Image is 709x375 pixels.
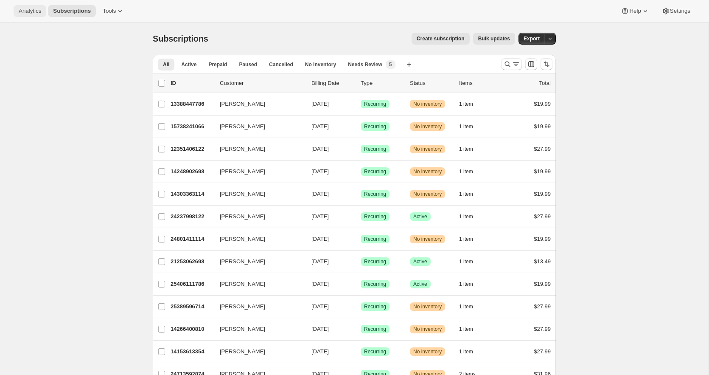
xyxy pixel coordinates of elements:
[525,58,537,70] button: Customize table column order and visibility
[220,122,265,131] span: [PERSON_NAME]
[413,146,442,152] span: No inventory
[19,8,41,14] span: Analytics
[171,257,213,266] p: 21253062698
[14,5,46,17] button: Analytics
[220,280,265,288] span: [PERSON_NAME]
[311,236,329,242] span: [DATE]
[171,79,213,87] p: ID
[534,281,551,287] span: $19.99
[215,277,300,291] button: [PERSON_NAME]
[459,123,473,130] span: 1 item
[311,213,329,220] span: [DATE]
[459,168,473,175] span: 1 item
[311,123,329,130] span: [DATE]
[459,326,473,333] span: 1 item
[459,258,473,265] span: 1 item
[171,323,551,335] div: 14266400810[PERSON_NAME][DATE]SuccessRecurringWarningNo inventory1 item$27.99
[311,258,329,265] span: [DATE]
[364,191,386,197] span: Recurring
[459,213,473,220] span: 1 item
[459,166,482,178] button: 1 item
[413,326,442,333] span: No inventory
[364,303,386,310] span: Recurring
[171,122,213,131] p: 15738241066
[311,281,329,287] span: [DATE]
[364,101,386,107] span: Recurring
[364,281,386,288] span: Recurring
[413,348,442,355] span: No inventory
[412,33,470,45] button: Create subscription
[478,35,510,42] span: Bulk updates
[171,302,213,311] p: 25389596714
[534,303,551,310] span: $27.99
[215,187,300,201] button: [PERSON_NAME]
[410,79,452,87] p: Status
[539,79,551,87] p: Total
[311,79,354,87] p: Billing Date
[181,61,196,68] span: Active
[364,348,386,355] span: Recurring
[48,5,96,17] button: Subscriptions
[311,101,329,107] span: [DATE]
[502,58,522,70] button: Search and filter results
[215,300,300,313] button: [PERSON_NAME]
[220,325,265,333] span: [PERSON_NAME]
[215,210,300,223] button: [PERSON_NAME]
[171,347,213,356] p: 14153613354
[311,146,329,152] span: [DATE]
[311,326,329,332] span: [DATE]
[171,278,551,290] div: 25406111786[PERSON_NAME][DATE]SuccessRecurringSuccessActive1 item$19.99
[364,236,386,242] span: Recurring
[364,123,386,130] span: Recurring
[220,79,305,87] p: Customer
[239,61,257,68] span: Paused
[171,166,551,178] div: 14248902698[PERSON_NAME][DATE]SuccessRecurringWarningNo inventory1 item$19.99
[305,61,336,68] span: No inventory
[389,61,392,68] span: 5
[311,303,329,310] span: [DATE]
[171,167,213,176] p: 14248902698
[171,233,551,245] div: 24801411114[PERSON_NAME][DATE]SuccessRecurringWarningNo inventory1 item$19.99
[413,258,427,265] span: Active
[171,212,213,221] p: 24237998122
[616,5,654,17] button: Help
[402,59,416,70] button: Create new view
[220,100,265,108] span: [PERSON_NAME]
[364,258,386,265] span: Recurring
[413,123,442,130] span: No inventory
[417,35,465,42] span: Create subscription
[311,168,329,175] span: [DATE]
[171,145,213,153] p: 12351406122
[220,302,265,311] span: [PERSON_NAME]
[269,61,293,68] span: Cancelled
[171,256,551,268] div: 21253062698[PERSON_NAME][DATE]SuccessRecurringSuccessActive1 item$13.49
[459,233,482,245] button: 1 item
[215,120,300,133] button: [PERSON_NAME]
[220,145,265,153] span: [PERSON_NAME]
[361,79,403,87] div: Type
[459,278,482,290] button: 1 item
[459,256,482,268] button: 1 item
[220,167,265,176] span: [PERSON_NAME]
[413,236,442,242] span: No inventory
[171,100,213,108] p: 13388447786
[364,168,386,175] span: Recurring
[171,79,551,87] div: IDCustomerBilling DateTypeStatusItemsTotal
[220,347,265,356] span: [PERSON_NAME]
[459,143,482,155] button: 1 item
[459,79,502,87] div: Items
[153,34,208,43] span: Subscriptions
[629,8,641,14] span: Help
[171,346,551,358] div: 14153613354[PERSON_NAME][DATE]SuccessRecurringWarningNo inventory1 item$27.99
[103,8,116,14] span: Tools
[518,33,545,45] button: Export
[215,232,300,246] button: [PERSON_NAME]
[413,213,427,220] span: Active
[413,191,442,197] span: No inventory
[364,326,386,333] span: Recurring
[413,303,442,310] span: No inventory
[220,235,265,243] span: [PERSON_NAME]
[670,8,690,14] span: Settings
[215,345,300,358] button: [PERSON_NAME]
[364,213,386,220] span: Recurring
